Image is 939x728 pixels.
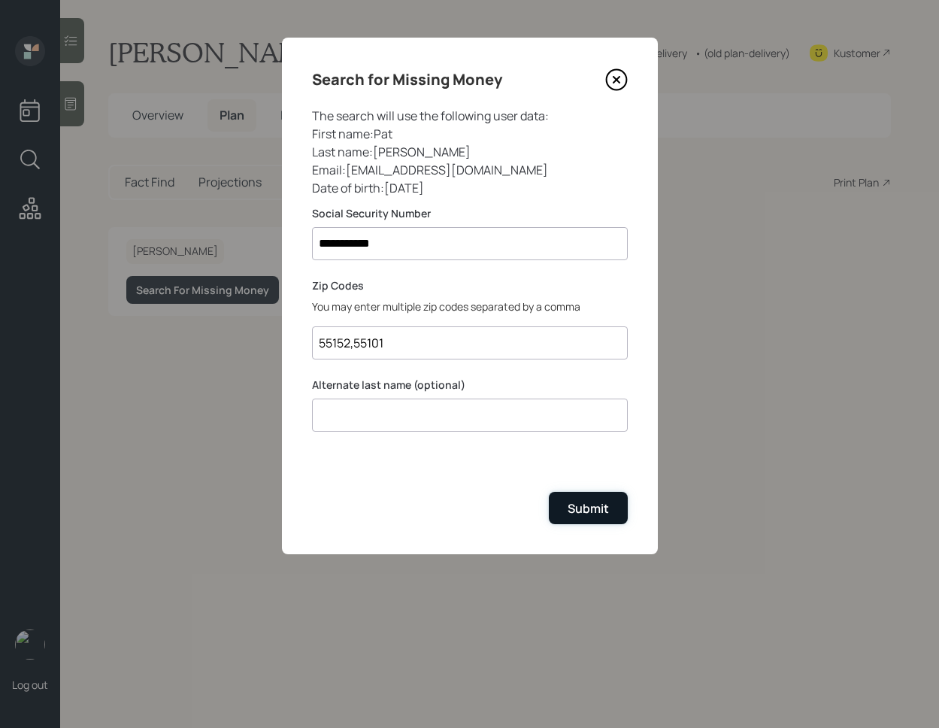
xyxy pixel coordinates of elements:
div: First name : Pat [312,125,628,143]
p: You may enter multiple zip codes separated by a comma [312,299,628,314]
div: Last name : [PERSON_NAME] [312,143,628,161]
h4: Search for Missing Money [312,68,502,92]
div: Submit [568,500,609,517]
div: Email : [EMAIL_ADDRESS][DOMAIN_NAME] [312,161,628,179]
button: Submit [549,492,628,524]
label: Alternate last name (optional) [312,378,628,393]
div: Date of birth : [DATE] [312,179,628,197]
label: Zip Codes [312,278,628,293]
label: Social Security Number [312,206,628,221]
div: The search will use the following user data: [312,107,628,125]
